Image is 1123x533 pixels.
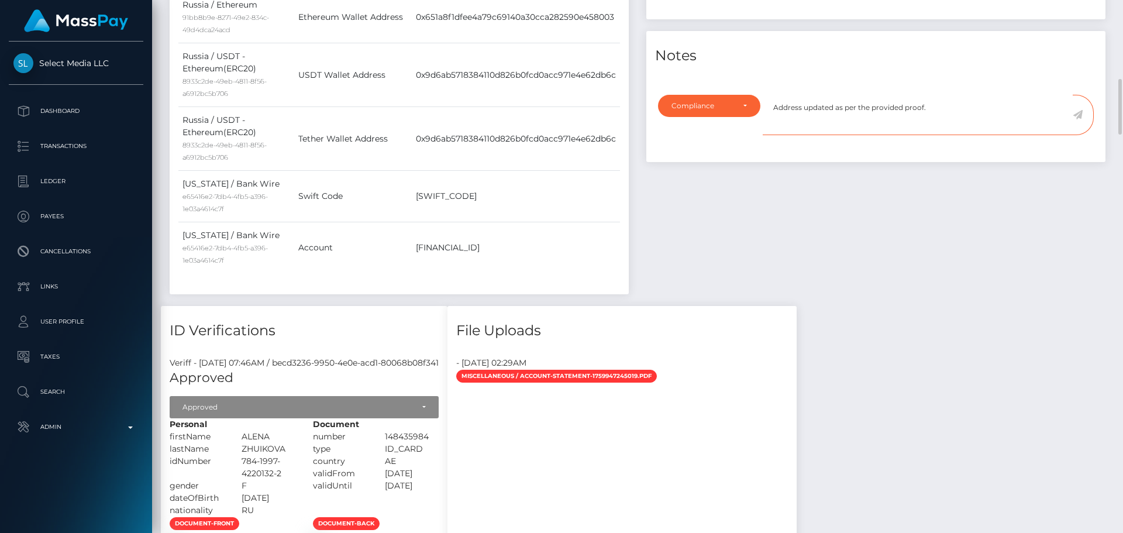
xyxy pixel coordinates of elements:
strong: Personal [170,419,207,429]
div: AE [376,455,448,467]
strong: Document [313,419,359,429]
small: e65416e2-7db4-4fb5-a396-1e03a4614c7f [182,192,268,213]
p: Payees [13,208,139,225]
td: 0x9d6ab5718384110d826b0fcd0acc971e4e62db6c [412,107,620,171]
td: 0x9d6ab5718384110d826b0fcd0acc971e4e62db6c [412,43,620,107]
a: Links [9,272,143,301]
div: [DATE] [376,480,448,492]
td: Russia / USDT - Ethereum(ERC20) [178,107,294,171]
h4: ID Verifications [170,321,439,341]
div: [DATE] [376,467,448,480]
div: idNumber [161,455,233,480]
td: Swift Code [294,171,412,222]
div: - [DATE] 02:29AM [447,357,797,369]
td: Russia / USDT - Ethereum(ERC20) [178,43,294,107]
small: 8933c2de-49eb-4811-8f56-a6912bc5b706 [182,77,267,98]
div: F [233,480,305,492]
div: validUntil [304,480,376,492]
span: document-back [313,517,380,530]
button: Compliance [658,95,760,117]
span: document-front [170,517,239,530]
small: 91bb8b9e-8271-49e2-834c-49d4dca24acd [182,13,269,34]
a: Transactions [9,132,143,161]
div: 148435984 [376,431,448,443]
img: MassPay Logo [24,9,128,32]
div: nationality [161,504,233,517]
span: Miscellaneous / Account-Statement-1759947245019.PDF [456,370,657,383]
h4: File Uploads [456,321,788,341]
a: Cancellations [9,237,143,266]
div: country [304,455,376,467]
p: Admin [13,418,139,436]
a: Admin [9,412,143,442]
a: User Profile [9,307,143,336]
a: Search [9,377,143,407]
div: number [304,431,376,443]
p: Search [13,383,139,401]
p: User Profile [13,313,139,331]
p: Links [13,278,139,295]
td: [SWIFT_CODE] [412,171,620,222]
a: Payees [9,202,143,231]
small: e65416e2-7db4-4fb5-a396-1e03a4614c7f [182,244,268,264]
td: [US_STATE] / Bank Wire [178,171,294,222]
a: Dashboard [9,97,143,126]
p: Taxes [13,348,139,366]
div: 784-1997-4220132-2 [233,455,305,480]
div: ALENA [233,431,305,443]
td: [US_STATE] / Bank Wire [178,222,294,274]
div: lastName [161,443,233,455]
h4: Notes [655,46,1097,66]
div: validFrom [304,467,376,480]
div: gender [161,480,233,492]
td: [FINANCIAL_ID] [412,222,620,274]
h5: Approved [170,369,439,387]
td: Tether Wallet Address [294,107,412,171]
div: firstName [161,431,233,443]
div: type [304,443,376,455]
img: Select Media LLC [13,53,33,73]
td: Account [294,222,412,274]
p: Dashboard [13,102,139,120]
div: RU [233,504,305,517]
button: Approved [170,396,439,418]
p: Cancellations [13,243,139,260]
div: ID_CARD [376,443,448,455]
p: Ledger [13,173,139,190]
div: [DATE] [233,492,305,504]
a: Taxes [9,342,143,372]
td: USDT Wallet Address [294,43,412,107]
small: 8933c2de-49eb-4811-8f56-a6912bc5b706 [182,141,267,161]
div: dateOfBirth [161,492,233,504]
div: Veriff - [DATE] 07:46AM / becd3236-9950-4e0e-acd1-80068b08f341 [161,357,447,369]
span: Select Media LLC [9,58,143,68]
div: Approved [182,403,413,412]
div: ZHUIKOVA [233,443,305,455]
a: Ledger [9,167,143,196]
div: Compliance [671,101,733,111]
p: Transactions [13,137,139,155]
